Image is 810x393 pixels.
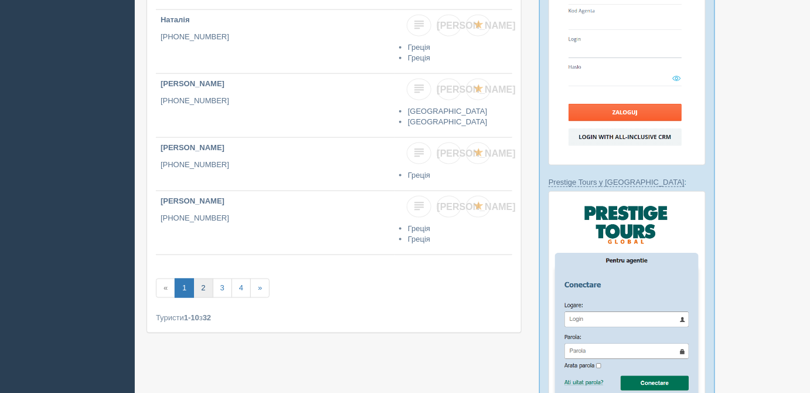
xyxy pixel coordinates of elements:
a: [PERSON_NAME] [PHONE_NUMBER] [156,191,395,255]
a: Греція [408,171,430,179]
p: [PHONE_NUMBER] [161,160,390,171]
b: [PERSON_NAME] [161,143,224,152]
a: [PERSON_NAME] [437,143,461,164]
p: [PHONE_NUMBER] [161,32,390,43]
a: Греція [408,43,430,52]
b: [PERSON_NAME] [161,196,224,205]
a: [PERSON_NAME] [PHONE_NUMBER] [156,74,395,137]
a: [PERSON_NAME] [PHONE_NUMBER] [156,138,395,191]
span: [PERSON_NAME] [437,148,516,158]
a: [GEOGRAPHIC_DATA] [408,107,487,116]
span: [PERSON_NAME] [437,21,516,31]
div: Туристи з [156,313,512,324]
a: [PERSON_NAME] [437,79,461,100]
b: 32 [203,314,211,323]
a: Наталія [PHONE_NUMBER] [156,10,395,73]
p: : [549,177,706,188]
span: [PERSON_NAME] [437,84,516,94]
a: Греція [408,53,430,62]
a: [GEOGRAPHIC_DATA] [408,117,487,126]
a: 1 [175,279,194,298]
a: 2 [193,279,213,298]
b: 1-10 [184,314,199,323]
a: Prestige Tours у [GEOGRAPHIC_DATA] [549,178,685,187]
a: 4 [232,279,251,298]
b: [PERSON_NAME] [161,79,224,88]
span: « [156,279,175,298]
span: [PERSON_NAME] [437,202,516,212]
a: » [250,279,270,298]
p: [PHONE_NUMBER] [161,213,390,224]
b: Наталія [161,15,190,24]
a: Греція [408,235,430,243]
p: [PHONE_NUMBER] [161,96,390,107]
a: 3 [213,279,232,298]
a: [PERSON_NAME] [437,15,461,36]
a: Греція [408,224,430,233]
a: [PERSON_NAME] [437,196,461,218]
